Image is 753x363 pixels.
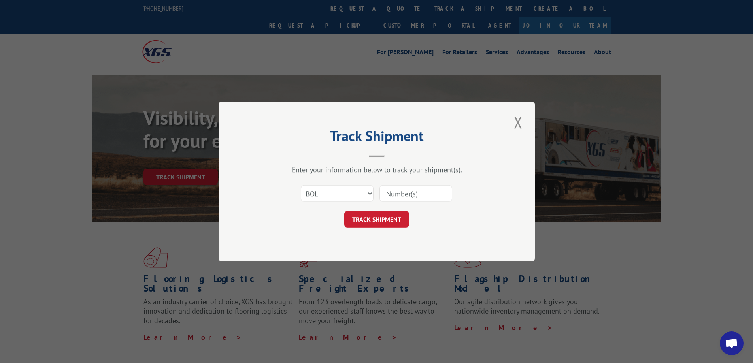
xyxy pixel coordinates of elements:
input: Number(s) [379,185,452,202]
div: Enter your information below to track your shipment(s). [258,165,495,174]
button: TRACK SHIPMENT [344,211,409,228]
button: Close modal [511,111,525,133]
h2: Track Shipment [258,130,495,145]
a: Open chat [720,331,744,355]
